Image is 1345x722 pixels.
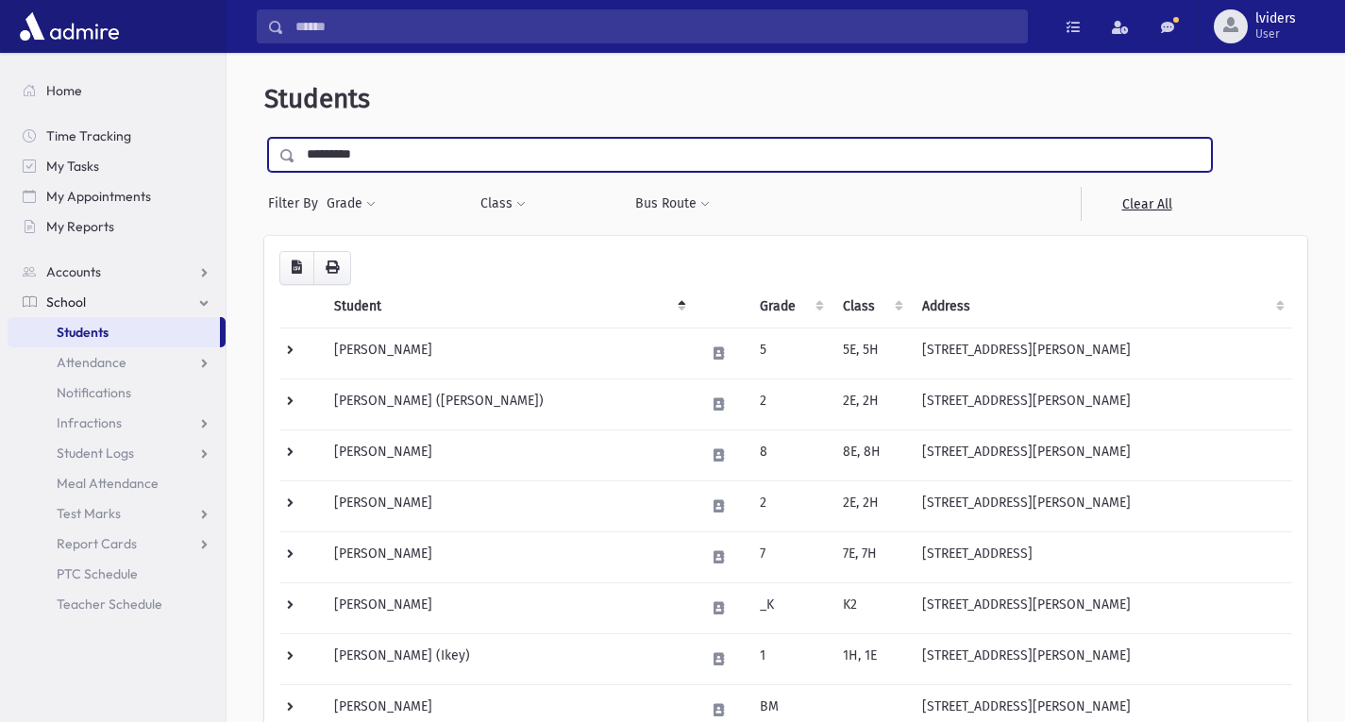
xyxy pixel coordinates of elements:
span: School [46,294,86,311]
button: CSV [279,251,314,285]
a: Home [8,76,226,106]
td: 2E, 2H [832,378,911,429]
th: Student: activate to sort column descending [323,285,694,328]
span: User [1255,26,1296,42]
span: Home [46,82,82,99]
span: Report Cards [57,535,137,552]
td: 7E, 7H [832,531,911,582]
td: [STREET_ADDRESS][PERSON_NAME] [911,327,1292,378]
a: Teacher Schedule [8,589,226,619]
a: Attendance [8,347,226,378]
td: [PERSON_NAME] [323,327,694,378]
a: Accounts [8,257,226,287]
td: K2 [832,582,911,633]
td: 8E, 8H [832,429,911,480]
a: My Appointments [8,181,226,211]
span: Students [57,324,109,341]
span: Meal Attendance [57,475,159,492]
span: PTC Schedule [57,565,138,582]
a: Student Logs [8,438,226,468]
a: Meal Attendance [8,468,226,498]
span: Teacher Schedule [57,596,162,613]
td: 8 [748,429,832,480]
a: Infractions [8,408,226,438]
button: Class [479,187,527,221]
span: Test Marks [57,505,121,522]
span: Attendance [57,354,126,371]
a: Time Tracking [8,121,226,151]
td: 2 [748,480,832,531]
span: Notifications [57,384,131,401]
a: Clear All [1081,187,1212,221]
a: My Reports [8,211,226,242]
span: My Tasks [46,158,99,175]
td: [PERSON_NAME] [323,480,694,531]
td: 1H, 1E [832,633,911,684]
span: My Appointments [46,188,151,205]
button: Bus Route [634,187,711,221]
th: Class: activate to sort column ascending [832,285,911,328]
td: [STREET_ADDRESS][PERSON_NAME] [911,480,1292,531]
span: Filter By [268,193,326,213]
td: 1 [748,633,832,684]
a: Students [8,317,220,347]
td: 7 [748,531,832,582]
th: Grade: activate to sort column ascending [748,285,832,328]
td: [PERSON_NAME] ([PERSON_NAME]) [323,378,694,429]
td: 2 [748,378,832,429]
a: School [8,287,226,317]
a: My Tasks [8,151,226,181]
td: [PERSON_NAME] [323,582,694,633]
td: [STREET_ADDRESS] [911,531,1292,582]
span: Infractions [57,414,122,431]
td: [STREET_ADDRESS][PERSON_NAME] [911,633,1292,684]
span: My Reports [46,218,114,235]
a: Test Marks [8,498,226,529]
td: [PERSON_NAME] [323,531,694,582]
span: Accounts [46,263,101,280]
td: 2E, 2H [832,480,911,531]
span: Students [264,83,370,114]
td: [STREET_ADDRESS][PERSON_NAME] [911,582,1292,633]
button: Print [313,251,351,285]
td: [PERSON_NAME] (Ikey) [323,633,694,684]
input: Search [284,9,1027,43]
span: lviders [1255,11,1296,26]
span: Student Logs [57,445,134,462]
td: 5E, 5H [832,327,911,378]
a: PTC Schedule [8,559,226,589]
span: Time Tracking [46,127,131,144]
td: [PERSON_NAME] [323,429,694,480]
a: Notifications [8,378,226,408]
td: _K [748,582,832,633]
td: [STREET_ADDRESS][PERSON_NAME] [911,378,1292,429]
a: Report Cards [8,529,226,559]
th: Address: activate to sort column ascending [911,285,1292,328]
td: 5 [748,327,832,378]
td: [STREET_ADDRESS][PERSON_NAME] [911,429,1292,480]
button: Grade [326,187,377,221]
img: AdmirePro [15,8,124,45]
